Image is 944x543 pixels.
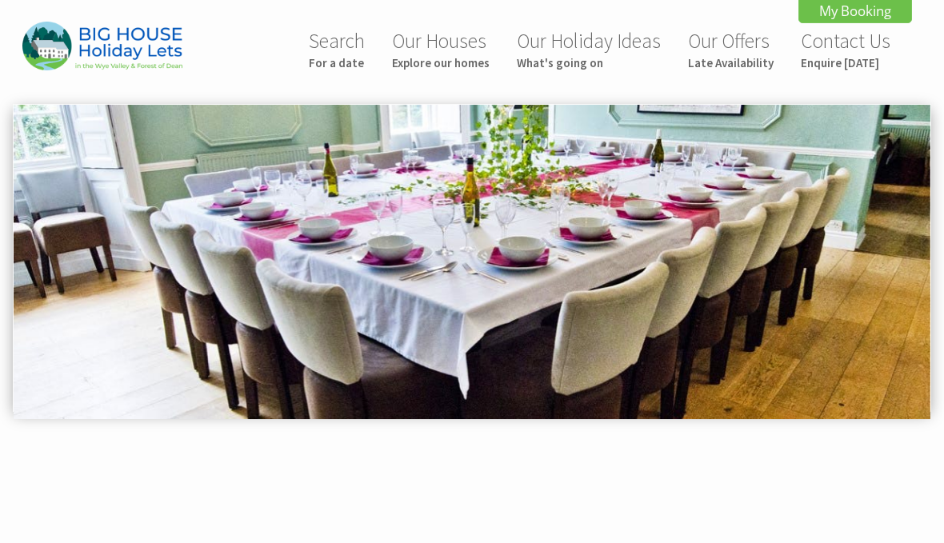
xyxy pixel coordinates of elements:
[801,55,890,70] small: Enquire [DATE]
[309,28,365,70] a: SearchFor a date
[517,55,661,70] small: What's going on
[392,28,490,70] a: Our HousesExplore our homes
[688,55,774,70] small: Late Availability
[309,55,365,70] small: For a date
[392,55,490,70] small: Explore our homes
[517,28,661,70] a: Our Holiday IdeasWhat's going on
[22,22,182,70] img: Big House Holiday Lets
[688,28,774,70] a: Our OffersLate Availability
[801,28,890,70] a: Contact UsEnquire [DATE]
